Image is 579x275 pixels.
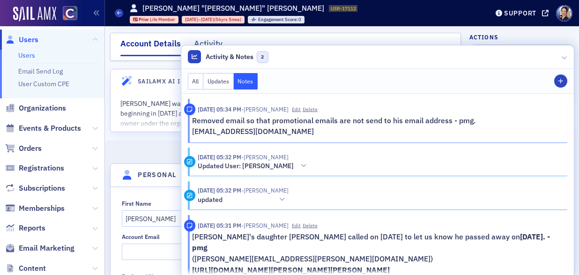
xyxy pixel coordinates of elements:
[142,3,324,14] h1: [PERSON_NAME] "[PERSON_NAME]" [PERSON_NAME]
[192,115,561,137] p: Removed email so that promotional emails are not send to his email address - pmg. [EMAIL_ADDRESS]...
[122,233,160,240] div: Account Email
[182,16,245,23] div: 1969-03-24 00:00:00
[18,80,69,88] a: User Custom CPE
[5,223,45,233] a: Reports
[556,5,572,22] span: Profile
[18,67,63,75] a: Email Send Log
[194,37,223,55] div: Activity
[504,9,536,17] div: Support
[13,7,56,22] img: SailAMX
[120,37,181,56] div: Account Details
[5,123,81,134] a: Events & Products
[192,231,561,253] p: [PERSON_NAME]'s daughter [PERSON_NAME] called on [DATE] to let us know he passed away on
[258,17,302,22] div: 0
[5,263,46,274] a: Content
[5,243,74,253] a: Email Marketing
[292,222,301,230] button: Edit
[19,143,42,154] span: Orders
[184,190,196,201] div: Update
[203,73,234,89] button: Updates
[292,106,301,113] button: Edit
[5,203,65,214] a: Memberships
[18,51,35,59] a: Users
[5,143,42,154] a: Orders
[241,186,289,194] span: Pamela Galey-Coleman
[19,203,65,214] span: Memberships
[201,16,214,22] span: [DATE]
[547,243,570,266] iframe: Intercom live chat
[198,105,241,113] time: 9/11/2025 05:34 PM
[5,103,66,113] a: Organizations
[19,123,81,134] span: Events & Products
[19,103,66,113] span: Organizations
[130,16,179,23] div: Prior: Prior: Life Member
[19,163,64,173] span: Registrations
[198,161,310,171] button: Updated User: [PERSON_NAME]
[198,222,241,229] time: 9/11/2025 05:31 PM
[241,222,289,229] span: Pamela Galey-Coleman
[303,222,318,230] button: Delete
[188,73,204,89] button: All
[5,183,65,193] a: Subscriptions
[5,163,64,173] a: Registrations
[185,16,198,22] span: [DATE]
[19,263,46,274] span: Content
[63,6,77,21] img: SailAMX
[150,16,175,22] span: Life Member
[241,105,289,113] span: Pamela Galey-Coleman
[19,35,38,45] span: Users
[184,104,196,115] div: Staff Note
[198,196,223,204] h5: updated
[122,200,151,207] div: First Name
[56,6,77,22] a: View Homepage
[198,195,289,205] button: updated
[198,153,241,161] time: 9/11/2025 05:32 PM
[184,220,196,231] div: Staff Note
[331,5,356,12] span: USR-17112
[137,77,208,85] h4: SailAMX AI Insights
[5,35,38,45] a: Users
[19,243,74,253] span: Email Marketing
[19,223,45,233] span: Reports
[198,162,294,171] h5: Updated User: [PERSON_NAME]
[303,106,318,113] button: Delete
[192,265,390,275] strong: [URL][DOMAIN_NAME][PERSON_NAME][PERSON_NAME]
[257,51,268,63] span: 2
[133,16,176,22] a: Prior Life Member
[198,186,241,194] time: 9/11/2025 05:32 PM
[241,153,289,161] span: Pamela Galey-Coleman
[234,73,258,89] button: Notes
[206,52,253,62] span: Activity & Notes
[192,253,561,265] p: ([PERSON_NAME][EMAIL_ADDRESS][PERSON_NAME][DOMAIN_NAME])
[469,33,498,41] h4: Actions
[19,183,65,193] span: Subscriptions
[248,16,304,23] div: Engagement Score: 0
[258,16,299,22] span: Engagement Score :
[137,170,176,180] h4: Personal
[184,156,196,168] div: Activity
[139,16,150,22] span: Prior
[185,16,241,22] div: – (56yrs 5mos)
